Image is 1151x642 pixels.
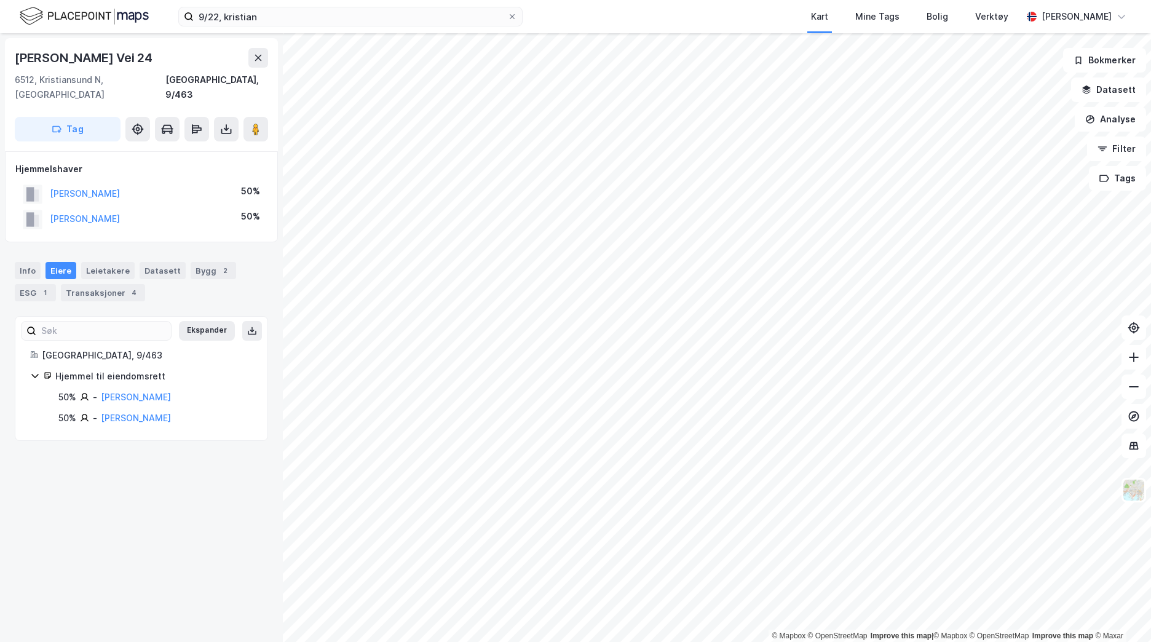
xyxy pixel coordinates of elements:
[808,632,868,640] a: OpenStreetMap
[772,630,1123,642] div: |
[42,348,253,363] div: [GEOGRAPHIC_DATA], 9/463
[1063,48,1146,73] button: Bokmerker
[933,632,967,640] a: Mapbox
[15,73,165,102] div: 6512, Kristiansund N, [GEOGRAPHIC_DATA]
[93,390,97,405] div: -
[179,321,235,341] button: Ekspander
[128,287,140,299] div: 4
[165,73,268,102] div: [GEOGRAPHIC_DATA], 9/463
[1089,166,1146,191] button: Tags
[39,287,51,299] div: 1
[15,48,155,68] div: [PERSON_NAME] Vei 24
[927,9,948,24] div: Bolig
[15,117,121,141] button: Tag
[1122,478,1145,502] img: Z
[45,262,76,279] div: Eiere
[241,209,260,224] div: 50%
[194,7,507,26] input: Søk på adresse, matrikkel, gårdeiere, leietakere eller personer
[20,6,149,27] img: logo.f888ab2527a4732fd821a326f86c7f29.svg
[58,411,76,426] div: 50%
[855,9,900,24] div: Mine Tags
[1075,107,1146,132] button: Analyse
[55,369,253,384] div: Hjemmel til eiendomsrett
[61,284,145,301] div: Transaksjoner
[975,9,1008,24] div: Verktøy
[58,390,76,405] div: 50%
[1090,583,1151,642] iframe: Chat Widget
[101,413,171,423] a: [PERSON_NAME]
[871,632,931,640] a: Improve this map
[1071,77,1146,102] button: Datasett
[15,162,267,176] div: Hjemmelshaver
[219,264,231,277] div: 2
[93,411,97,426] div: -
[191,262,236,279] div: Bygg
[101,392,171,402] a: [PERSON_NAME]
[36,322,171,340] input: Søk
[81,262,135,279] div: Leietakere
[241,184,260,199] div: 50%
[970,632,1029,640] a: OpenStreetMap
[1087,137,1146,161] button: Filter
[140,262,186,279] div: Datasett
[15,284,56,301] div: ESG
[772,632,805,640] a: Mapbox
[1090,583,1151,642] div: Kontrollprogram for chat
[1042,9,1112,24] div: [PERSON_NAME]
[811,9,828,24] div: Kart
[15,262,41,279] div: Info
[1032,632,1093,640] a: Improve this map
